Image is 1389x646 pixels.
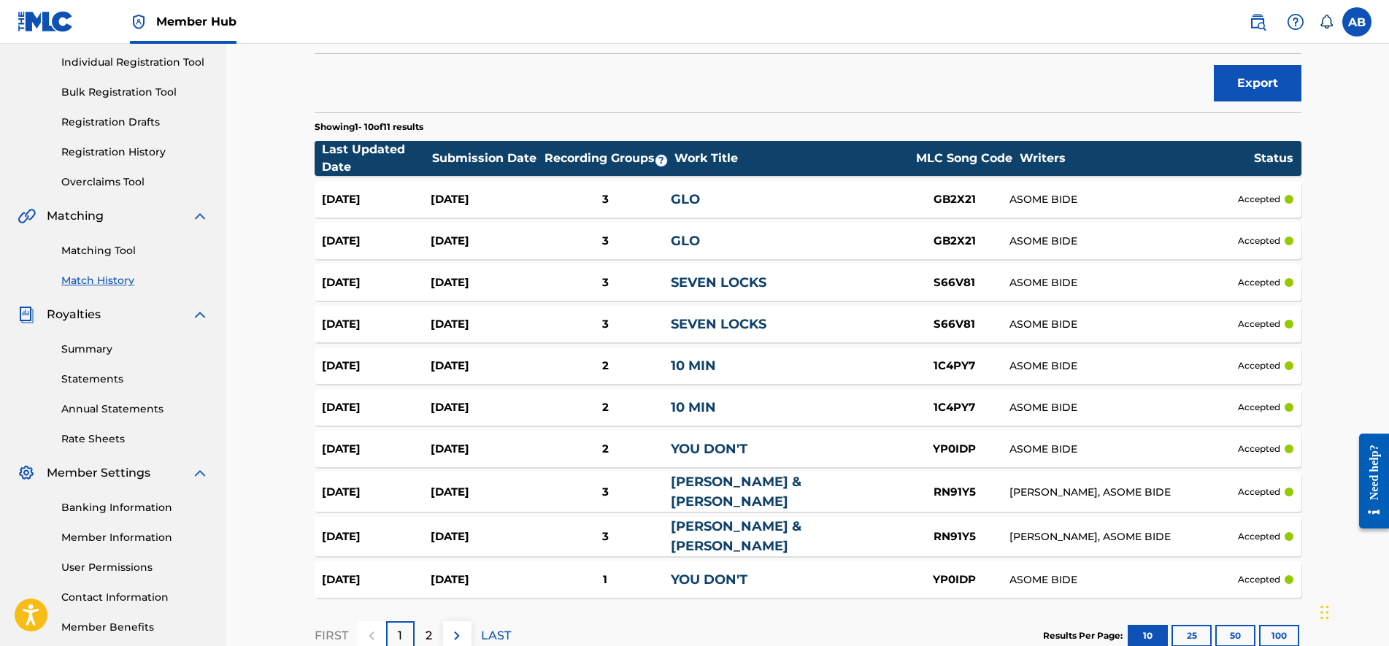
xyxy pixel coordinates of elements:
[315,120,423,134] p: Showing 1 - 10 of 11 results
[61,243,209,258] a: Matching Tool
[1249,13,1266,31] img: search
[671,233,700,249] a: GLO
[1214,65,1301,101] button: Export
[61,55,209,70] a: Individual Registration Tool
[539,441,670,458] div: 2
[1009,317,1239,332] div: ASOME BIDE
[61,620,209,635] a: Member Benefits
[61,590,209,605] a: Contact Information
[1320,591,1329,634] div: Drag
[322,484,431,501] div: [DATE]
[398,627,402,645] p: 1
[1009,442,1239,457] div: ASOME BIDE
[1009,192,1239,207] div: ASOME BIDE
[539,528,670,545] div: 3
[1243,7,1272,36] a: Public Search
[322,528,431,545] div: [DATE]
[1238,530,1280,543] p: accepted
[47,207,104,225] span: Matching
[671,274,766,291] a: SEVEN LOCKS
[1348,423,1389,540] iframe: Resource Center
[322,191,431,208] div: [DATE]
[61,115,209,130] a: Registration Drafts
[191,207,209,225] img: expand
[1238,485,1280,499] p: accepted
[1319,15,1334,29] div: Notifications
[900,274,1009,291] div: S66V81
[18,464,35,482] img: Member Settings
[1009,572,1239,588] div: ASOME BIDE
[431,572,539,588] div: [DATE]
[61,530,209,545] a: Member Information
[1238,193,1280,206] p: accepted
[1238,401,1280,414] p: accepted
[18,207,36,225] img: Matching
[191,306,209,323] img: expand
[322,441,431,458] div: [DATE]
[431,274,539,291] div: [DATE]
[431,484,539,501] div: [DATE]
[542,150,674,167] div: Recording Groups
[61,85,209,100] a: Bulk Registration Tool
[900,399,1009,416] div: 1C4PY7
[1238,359,1280,372] p: accepted
[900,441,1009,458] div: YP0IDP
[191,464,209,482] img: expand
[539,358,670,374] div: 2
[1009,358,1239,374] div: ASOME BIDE
[47,306,101,323] span: Royalties
[1287,13,1304,31] img: help
[18,306,35,323] img: Royalties
[61,174,209,190] a: Overclaims Tool
[322,274,431,291] div: [DATE]
[909,150,1019,167] div: MLC Song Code
[1009,400,1239,415] div: ASOME BIDE
[481,627,511,645] p: LAST
[539,233,670,250] div: 3
[431,233,539,250] div: [DATE]
[322,358,431,374] div: [DATE]
[1009,275,1239,291] div: ASOME BIDE
[539,316,670,333] div: 3
[47,464,150,482] span: Member Settings
[1009,485,1239,500] div: [PERSON_NAME], ASOME BIDE
[671,474,801,510] a: [PERSON_NAME] & [PERSON_NAME]
[671,358,716,374] a: 10 MIN
[671,572,747,588] a: YOU DON'T
[539,274,670,291] div: 3
[674,150,908,167] div: Work Title
[1009,529,1239,545] div: [PERSON_NAME], ASOME BIDE
[431,441,539,458] div: [DATE]
[61,500,209,515] a: Banking Information
[655,155,667,166] span: ?
[130,13,147,31] img: Top Rightsholder
[1009,234,1239,249] div: ASOME BIDE
[426,627,432,645] p: 2
[671,518,801,554] a: [PERSON_NAME] & [PERSON_NAME]
[1020,150,1253,167] div: Writers
[431,358,539,374] div: [DATE]
[61,560,209,575] a: User Permissions
[900,528,1009,545] div: RN91Y5
[539,484,670,501] div: 3
[671,316,766,332] a: SEVEN LOCKS
[322,572,431,588] div: [DATE]
[431,316,539,333] div: [DATE]
[322,141,431,176] div: Last Updated Date
[1342,7,1371,36] div: User Menu
[671,399,716,415] a: 10 MIN
[431,399,539,416] div: [DATE]
[671,441,747,457] a: YOU DON'T
[1316,576,1389,646] iframe: Chat Widget
[539,572,670,588] div: 1
[432,150,542,167] div: Submission Date
[61,273,209,288] a: Match History
[1043,629,1126,642] p: Results Per Page:
[1281,7,1310,36] div: Help
[61,145,209,160] a: Registration History
[322,316,431,333] div: [DATE]
[322,233,431,250] div: [DATE]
